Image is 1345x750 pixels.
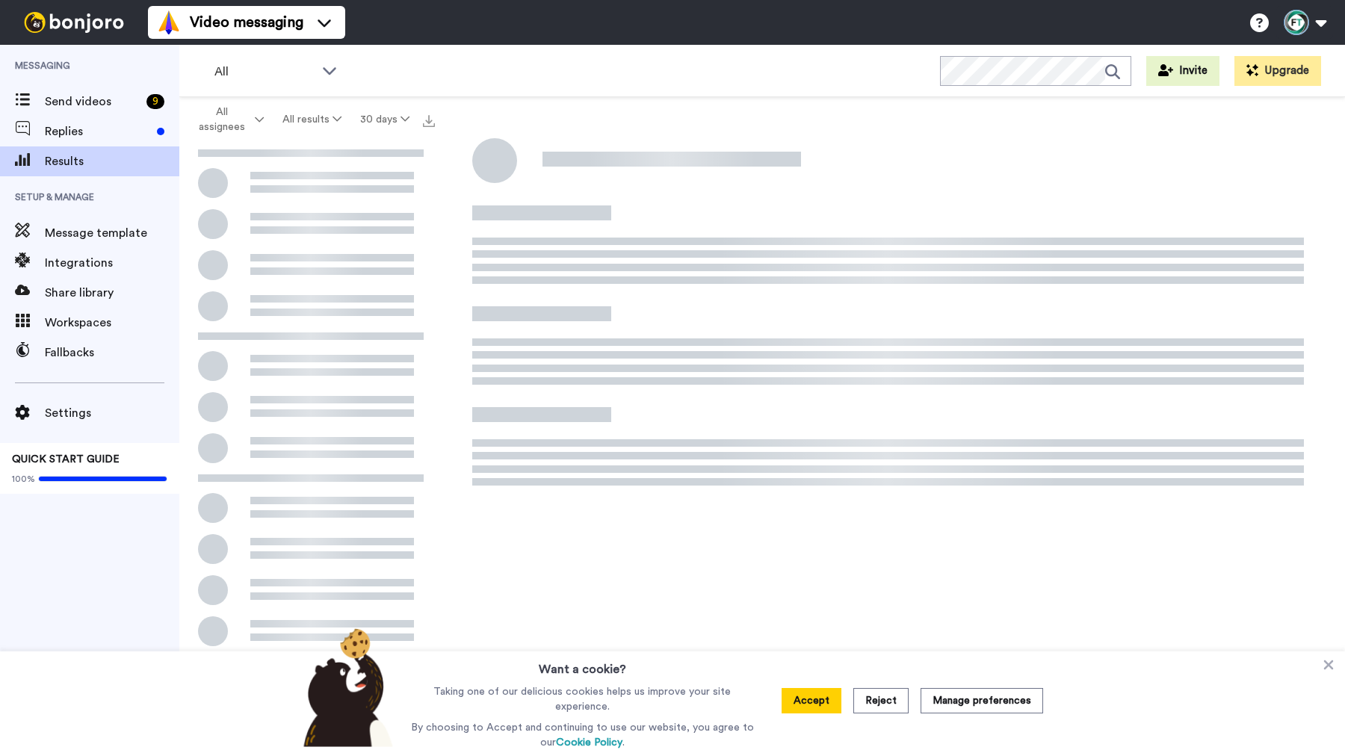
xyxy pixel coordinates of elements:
[273,106,351,133] button: All results
[191,105,252,134] span: All assignees
[45,404,179,422] span: Settings
[1146,56,1219,86] button: Invite
[921,688,1043,713] button: Manage preferences
[350,106,418,133] button: 30 days
[1234,56,1321,86] button: Upgrade
[190,12,303,33] span: Video messaging
[45,224,179,242] span: Message template
[539,651,626,678] h3: Want a cookie?
[418,108,439,131] button: Export all results that match these filters now.
[782,688,841,713] button: Accept
[12,473,35,485] span: 100%
[12,454,120,465] span: QUICK START GUIDE
[45,314,179,332] span: Workspaces
[157,10,181,34] img: vm-color.svg
[853,688,909,713] button: Reject
[556,737,622,748] a: Cookie Policy
[423,115,435,127] img: export.svg
[45,152,179,170] span: Results
[45,284,179,302] span: Share library
[45,344,179,362] span: Fallbacks
[45,123,151,140] span: Replies
[45,93,140,111] span: Send videos
[18,12,130,33] img: bj-logo-header-white.svg
[182,99,273,140] button: All assignees
[407,684,758,714] p: Taking one of our delicious cookies helps us improve your site experience.
[407,720,758,750] p: By choosing to Accept and continuing to use our website, you agree to our .
[290,627,401,747] img: bear-with-cookie.png
[146,94,164,109] div: 9
[214,63,315,81] span: All
[45,254,179,272] span: Integrations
